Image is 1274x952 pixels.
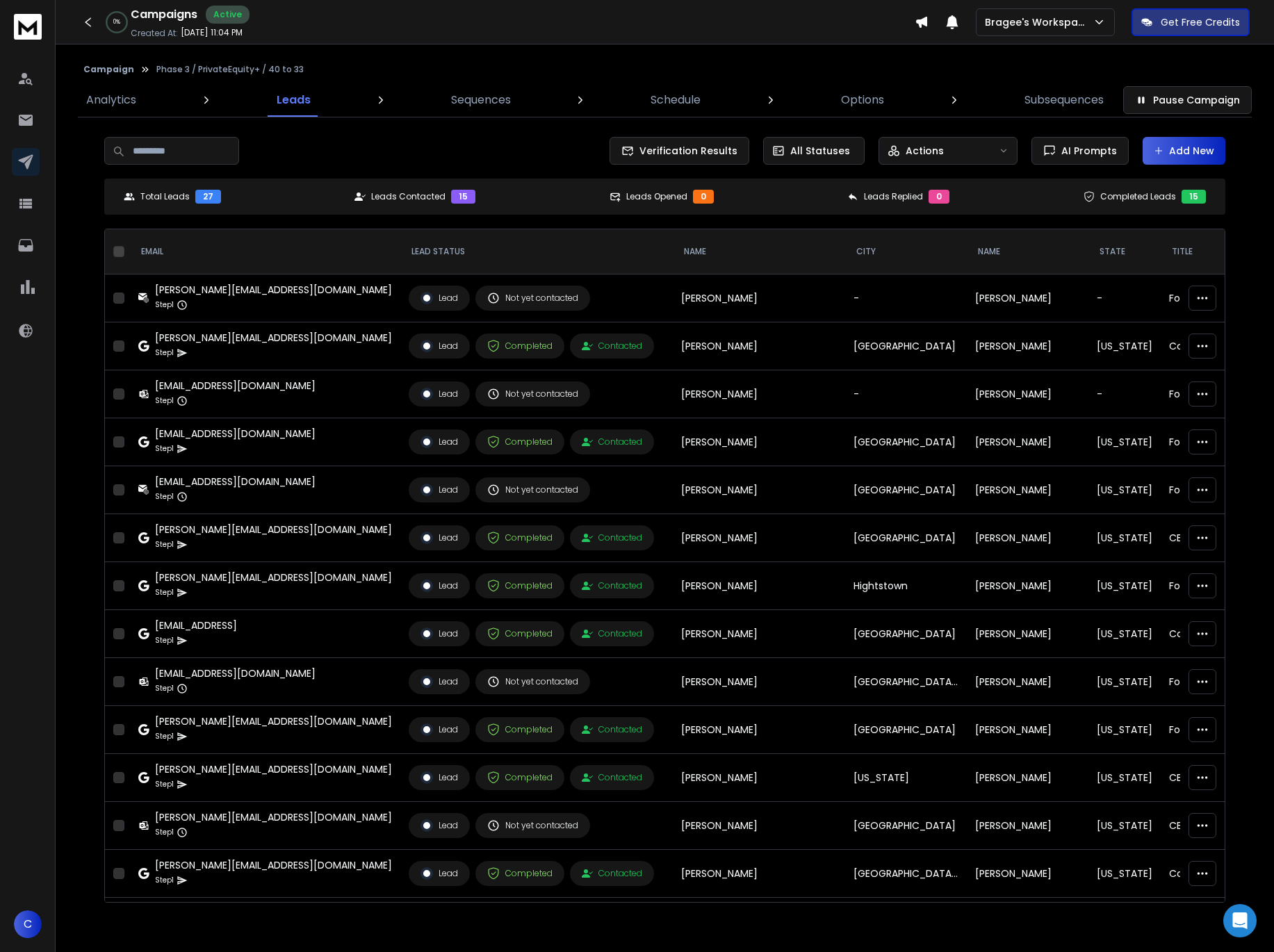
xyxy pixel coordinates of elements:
[195,190,221,204] div: 27
[845,850,967,898] td: [GEOGRAPHIC_DATA][PERSON_NAME]
[845,514,967,562] td: [GEOGRAPHIC_DATA]
[1123,86,1252,114] button: Pause Campaign
[451,190,475,204] div: 15
[268,83,319,117] a: Leads
[83,64,134,75] button: Campaign
[845,418,967,466] td: [GEOGRAPHIC_DATA]
[420,675,458,688] div: Lead
[673,706,845,754] td: [PERSON_NAME]
[833,83,892,117] a: Options
[967,898,1088,946] td: [PERSON_NAME]
[1100,191,1176,202] p: Completed Leads
[673,229,845,274] th: NAME
[673,754,845,802] td: [PERSON_NAME]
[155,714,392,728] div: [PERSON_NAME][EMAIL_ADDRESS][DOMAIN_NAME]
[1088,322,1161,370] td: [US_STATE]
[86,92,136,108] p: Analytics
[845,370,967,418] td: -
[967,802,1088,850] td: [PERSON_NAME]
[967,706,1088,754] td: [PERSON_NAME]
[155,634,174,648] p: Step 1
[155,379,316,393] div: [EMAIL_ADDRESS][DOMAIN_NAME]
[155,490,174,504] p: Step 1
[155,538,174,552] p: Step 1
[206,6,250,24] div: Active
[693,190,714,204] div: 0
[610,137,749,165] button: Verification Results
[845,898,967,946] td: [GEOGRAPHIC_DATA]
[1088,706,1161,754] td: [US_STATE]
[1088,898,1161,946] td: [US_STATE]
[673,418,845,466] td: [PERSON_NAME]
[634,144,737,158] span: Verification Results
[673,274,845,322] td: [PERSON_NAME]
[582,772,642,783] div: Contacted
[1088,610,1161,658] td: [US_STATE]
[1088,658,1161,706] td: [US_STATE]
[420,723,458,736] div: Lead
[420,436,458,448] div: Lead
[864,191,923,202] p: Leads Replied
[155,730,174,744] p: Step 1
[845,658,967,706] td: [GEOGRAPHIC_DATA][PERSON_NAME]
[155,762,392,776] div: [PERSON_NAME][EMAIL_ADDRESS][DOMAIN_NAME]
[371,191,446,202] p: Leads Contacted
[140,191,190,202] p: Total Leads
[673,898,845,946] td: [PERSON_NAME]
[1088,754,1161,802] td: [US_STATE]
[845,466,967,514] td: [GEOGRAPHIC_DATA]
[420,532,458,544] div: Lead
[155,346,174,360] p: Step 1
[420,340,458,352] div: Lead
[845,229,967,274] th: city
[155,858,392,872] div: [PERSON_NAME][EMAIL_ADDRESS][DOMAIN_NAME]
[967,754,1088,802] td: [PERSON_NAME]
[626,191,687,202] p: Leads Opened
[155,618,237,632] div: [EMAIL_ADDRESS]
[582,580,642,591] div: Contacted
[155,475,316,489] div: [EMAIL_ADDRESS][DOMAIN_NAME]
[929,190,949,204] div: 0
[155,427,316,441] div: [EMAIL_ADDRESS][DOMAIN_NAME]
[1016,83,1112,117] a: Subsequences
[1088,274,1161,322] td: -
[155,298,174,312] p: Step 1
[582,868,642,879] div: Contacted
[420,484,458,496] div: Lead
[155,682,174,696] p: Step 1
[967,850,1088,898] td: [PERSON_NAME]
[155,666,316,680] div: [EMAIL_ADDRESS][DOMAIN_NAME]
[420,292,458,304] div: Lead
[487,436,553,448] div: Completed
[582,628,642,639] div: Contacted
[642,83,709,117] a: Schedule
[420,819,458,832] div: Lead
[155,810,392,824] div: [PERSON_NAME][EMAIL_ADDRESS][DOMAIN_NAME]
[1088,370,1161,418] td: -
[967,322,1088,370] td: [PERSON_NAME]
[673,610,845,658] td: [PERSON_NAME]
[131,6,197,23] h1: Campaigns
[967,514,1088,562] td: [PERSON_NAME]
[1088,850,1161,898] td: [US_STATE]
[487,532,553,544] div: Completed
[1223,904,1257,937] div: Open Intercom Messenger
[487,580,553,592] div: Completed
[181,27,243,38] p: [DATE] 11:04 PM
[155,778,174,791] p: Step 1
[845,322,967,370] td: [GEOGRAPHIC_DATA]
[582,532,642,543] div: Contacted
[420,627,458,640] div: Lead
[790,144,850,158] p: All Statuses
[155,586,174,600] p: Step 1
[673,850,845,898] td: [PERSON_NAME]
[1024,92,1104,108] p: Subsequences
[1088,229,1161,274] th: state
[78,83,145,117] a: Analytics
[14,14,42,40] img: logo
[1056,144,1117,158] span: AI Prompts
[487,340,553,352] div: Completed
[845,562,967,610] td: Hightstown
[906,144,944,158] p: Actions
[967,274,1088,322] td: [PERSON_NAME]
